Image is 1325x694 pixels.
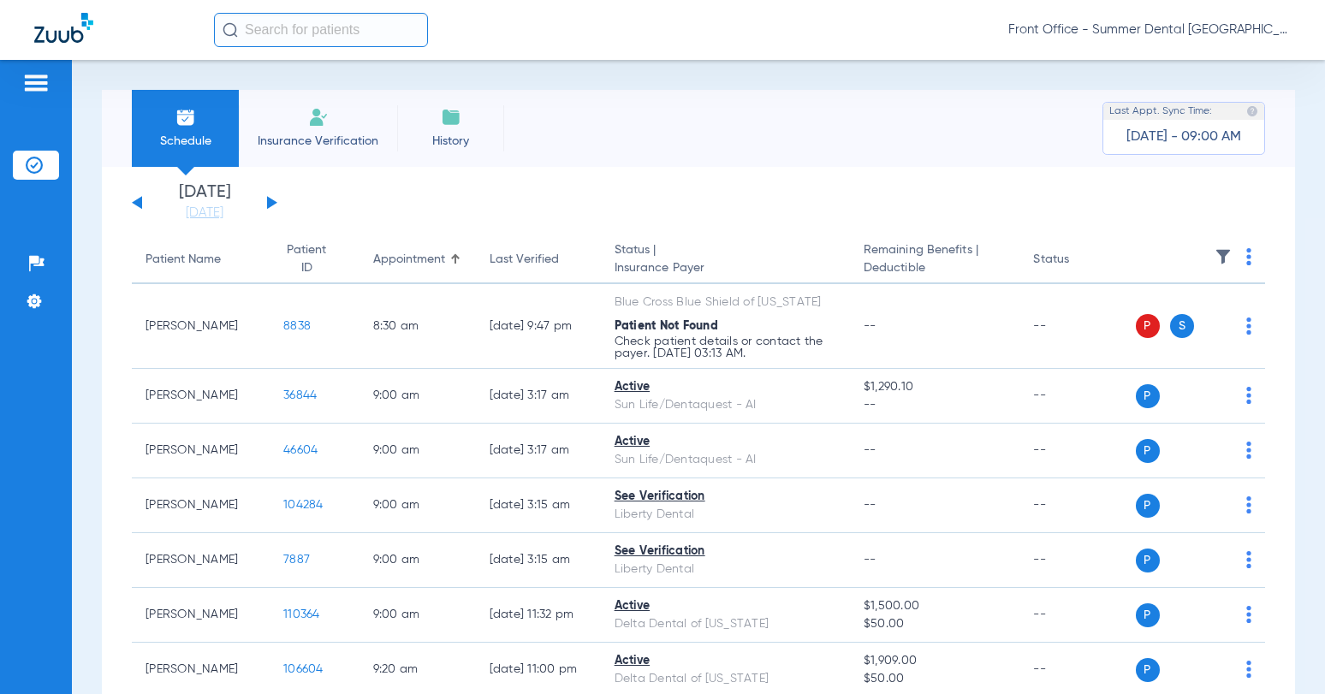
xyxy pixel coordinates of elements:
img: Search Icon [223,22,238,38]
td: [DATE] 3:17 AM [476,369,601,424]
th: Status [1019,236,1135,284]
span: 46604 [283,444,318,456]
td: [PERSON_NAME] [132,424,270,478]
div: Patient Name [146,251,221,269]
div: Delta Dental of [US_STATE] [615,615,836,633]
td: -- [1019,284,1135,369]
span: Patient Not Found [615,320,718,332]
span: 8838 [283,320,311,332]
span: -- [864,499,876,511]
div: See Verification [615,488,836,506]
img: group-dot-blue.svg [1246,551,1251,568]
div: Active [615,433,836,451]
td: 9:00 AM [359,478,476,533]
span: 7887 [283,554,310,566]
span: Last Appt. Sync Time: [1109,103,1212,120]
img: group-dot-blue.svg [1246,606,1251,623]
span: P [1136,314,1160,338]
span: History [410,133,491,150]
img: History [441,107,461,128]
span: P [1136,549,1160,572]
td: [DATE] 9:47 PM [476,284,601,369]
li: [DATE] [153,184,256,222]
img: group-dot-blue.svg [1246,317,1251,335]
td: -- [1019,478,1135,533]
img: group-dot-blue.svg [1246,496,1251,513]
span: P [1136,658,1160,682]
div: Blue Cross Blue Shield of [US_STATE] [615,294,836,311]
td: [PERSON_NAME] [132,478,270,533]
td: [DATE] 3:15 AM [476,478,601,533]
img: Zuub Logo [34,13,93,43]
span: 36844 [283,389,317,401]
div: Last Verified [490,251,559,269]
div: Patient Name [146,251,256,269]
div: Patient ID [283,241,330,277]
span: $1,500.00 [864,597,1007,615]
span: $50.00 [864,615,1007,633]
td: -- [1019,424,1135,478]
span: S [1170,314,1194,338]
div: Liberty Dental [615,506,836,524]
img: Manual Insurance Verification [308,107,329,128]
td: 8:30 AM [359,284,476,369]
span: 110364 [283,608,320,620]
td: [DATE] 3:15 AM [476,533,601,588]
span: $1,909.00 [864,652,1007,670]
div: Active [615,597,836,615]
td: -- [1019,369,1135,424]
td: 9:00 AM [359,533,476,588]
td: [PERSON_NAME] [132,284,270,369]
span: $50.00 [864,670,1007,688]
span: -- [864,554,876,566]
div: Appointment [373,251,462,269]
span: 104284 [283,499,324,511]
td: [PERSON_NAME] [132,588,270,643]
span: $1,290.10 [864,378,1007,396]
span: P [1136,439,1160,463]
span: P [1136,384,1160,408]
img: group-dot-blue.svg [1246,442,1251,459]
span: P [1136,603,1160,627]
td: -- [1019,588,1135,643]
th: Status | [601,236,850,284]
span: Schedule [145,133,226,150]
div: Liberty Dental [615,561,836,578]
td: -- [1019,533,1135,588]
div: Active [615,652,836,670]
span: Deductible [864,259,1007,277]
td: 9:00 AM [359,588,476,643]
div: See Verification [615,543,836,561]
span: -- [864,320,876,332]
span: Insurance Verification [252,133,384,150]
a: [DATE] [153,205,256,222]
span: 106604 [283,663,324,675]
td: [PERSON_NAME] [132,533,270,588]
div: Sun Life/Dentaquest - AI [615,451,836,469]
input: Search for patients [214,13,428,47]
span: -- [864,396,1007,414]
td: 9:00 AM [359,369,476,424]
div: Delta Dental of [US_STATE] [615,670,836,688]
img: last sync help info [1246,105,1258,117]
span: [DATE] - 09:00 AM [1126,128,1241,145]
span: Insurance Payer [615,259,836,277]
div: Active [615,378,836,396]
td: [PERSON_NAME] [132,369,270,424]
img: Schedule [175,107,196,128]
td: [DATE] 11:32 PM [476,588,601,643]
img: filter.svg [1215,248,1232,265]
div: Patient ID [283,241,345,277]
img: group-dot-blue.svg [1246,661,1251,678]
img: group-dot-blue.svg [1246,387,1251,404]
span: P [1136,494,1160,518]
img: hamburger-icon [22,73,50,93]
div: Appointment [373,251,445,269]
span: -- [864,444,876,456]
div: Sun Life/Dentaquest - AI [615,396,836,414]
img: group-dot-blue.svg [1246,248,1251,265]
td: [DATE] 3:17 AM [476,424,601,478]
td: 9:00 AM [359,424,476,478]
th: Remaining Benefits | [850,236,1020,284]
div: Last Verified [490,251,587,269]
